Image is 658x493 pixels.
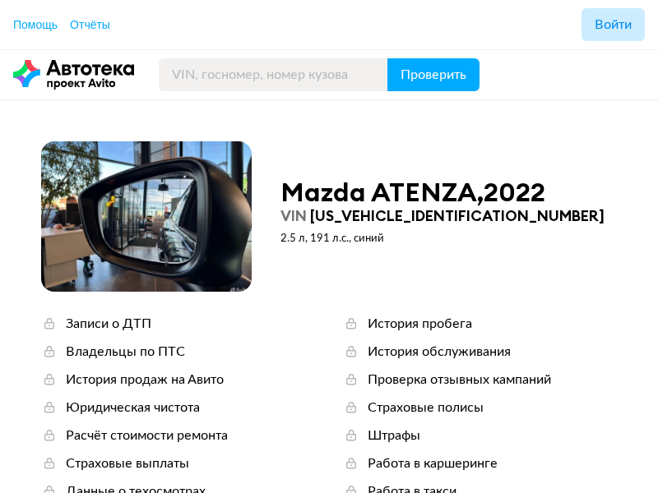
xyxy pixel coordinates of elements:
[280,207,605,225] div: [US_VEHICLE_IDENTIFICATION_NUMBER]
[13,18,58,31] span: Помощь
[368,399,484,417] div: Страховые полисы
[66,454,189,472] div: Страховые выплаты
[595,18,632,31] span: Войти
[368,426,420,445] div: Штрафы
[159,58,388,91] input: VIN, госномер, номер кузова
[368,371,551,389] div: Проверка отзывных кампаний
[66,315,151,333] div: Записи о ДТП
[280,206,307,225] span: VIN
[368,315,472,333] div: История пробега
[280,177,545,207] div: Mazda ATENZA , 2022
[368,454,498,472] div: Работа в каршеринге
[66,371,224,389] div: История продаж на Авито
[401,68,466,81] span: Проверить
[582,8,645,41] button: Войти
[70,16,110,33] a: Отчёты
[13,16,58,33] a: Помощь
[70,18,110,31] span: Отчёты
[387,58,480,91] button: Проверить
[66,343,185,361] div: Владельцы по ПТС
[280,232,384,246] div: 2.5 л, 191 л.c., синий
[66,426,228,445] div: Расчёт стоимости ремонта
[66,399,200,417] div: Юридическая чистота
[368,343,511,361] div: История обслуживания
